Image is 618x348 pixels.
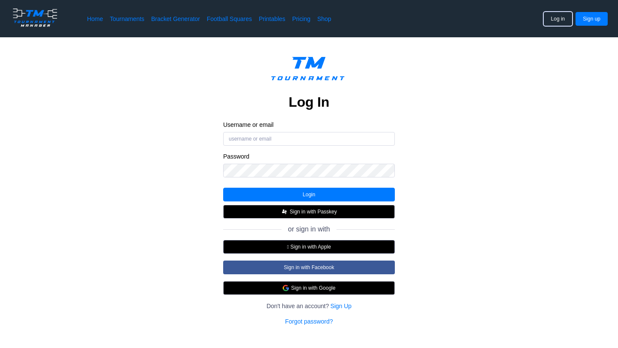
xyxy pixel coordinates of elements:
img: logo.ffa97a18e3bf2c7d.png [10,7,60,28]
a: Sign Up [330,302,351,310]
a: Forgot password? [285,317,333,326]
button:  Sign in with Apple [223,240,395,254]
button: Sign in with Passkey [223,205,395,219]
span: Don't have an account? [267,302,329,310]
a: Shop [317,15,331,23]
label: Username or email [223,121,395,129]
button: Login [223,188,395,201]
a: Tournaments [110,15,144,23]
span: or sign in with [288,225,330,233]
button: Sign in with Facebook [223,261,395,274]
button: Sign in with Google [223,281,395,295]
img: logo.ffa97a18e3bf2c7d.png [264,51,354,90]
a: Home [87,15,103,23]
h2: Log In [289,93,330,111]
button: Log in [544,12,573,26]
a: Printables [259,15,285,23]
label: Password [223,153,395,160]
a: Football Squares [207,15,252,23]
a: Pricing [292,15,310,23]
img: google.d7f092af888a54de79ed9c9303d689d7.svg [282,285,289,291]
img: FIDO_Passkey_mark_A_white.b30a49376ae8d2d8495b153dc42f1869.svg [281,208,288,215]
input: username or email [223,132,395,146]
button: Sign up [576,12,608,26]
a: Bracket Generator [151,15,200,23]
